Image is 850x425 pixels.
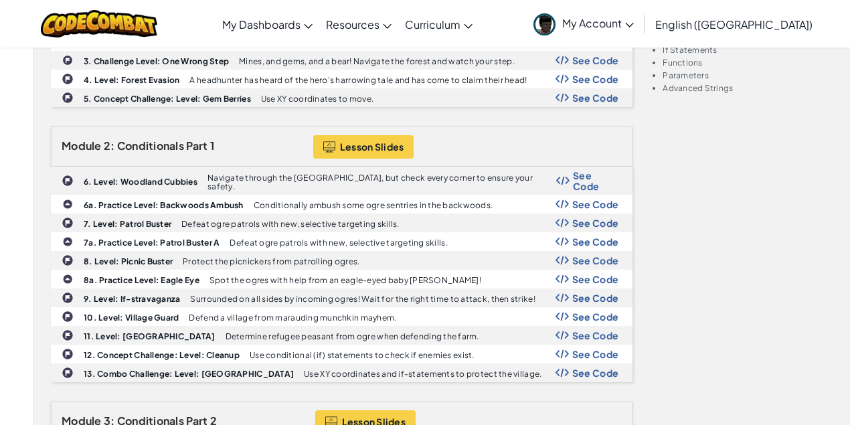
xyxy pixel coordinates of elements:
a: 6a. Practice Level: Backwoods Ambush Conditionally ambush some ogre sentries in the backwoods. Sh... [51,195,632,214]
a: 8. Level: Picnic Buster Protect the picnickers from patrolling ogres. Show Code Logo See Code [51,251,632,270]
span: English ([GEOGRAPHIC_DATA]) [655,17,813,31]
b: 11. Level: [GEOGRAPHIC_DATA] [84,331,216,341]
a: 10. Level: Village Guard Defend a village from marauding munchkin mayhem. Show Code Logo See Code [51,307,632,326]
img: IconPracticeLevel.svg [62,274,73,284]
img: IconChallengeLevel.svg [62,92,74,104]
button: Lesson Slides [313,135,414,159]
b: 8. Level: Picnic Buster [84,256,173,266]
img: IconChallengeLevel.svg [62,367,74,379]
img: IconChallengeLevel.svg [62,217,74,229]
span: Lesson Slides [340,141,404,152]
p: Use conditional (if) statements to check if enemies exist. [250,351,475,359]
span: 2: [104,139,115,153]
a: 5. Concept Challenge: Level: Gem Berries Use XY coordinates to move. Show Code Logo See Code [51,88,632,107]
img: CodeCombat logo [41,10,158,37]
img: Show Code Logo [556,56,569,65]
img: Show Code Logo [556,93,569,102]
p: Surrounded on all sides by incoming ogres! Wait for the right time to attack, then strike! [190,294,535,303]
b: 6. Level: Woodland Cubbies [84,177,197,187]
img: IconChallengeLevel.svg [62,348,74,360]
b: 13. Combo Challenge: Level: [GEOGRAPHIC_DATA] [84,369,294,379]
p: Use XY coordinates and if-statements to protect the village. [304,369,541,378]
a: 8a. Practice Level: Eagle Eye Spot the ogres with help from an eagle-eyed baby [PERSON_NAME]! Sho... [51,270,632,288]
a: English ([GEOGRAPHIC_DATA]) [649,6,819,42]
b: 10. Level: Village Guard [84,313,179,323]
li: Advanced Strings [663,84,833,92]
img: Show Code Logo [556,368,569,377]
span: See Code [573,170,618,191]
img: Show Code Logo [556,312,569,321]
p: Mines, and gems, and a bear! Navigate the forest and watch your step. [239,57,515,66]
b: 8a. Practice Level: Eagle Eye [84,275,199,285]
span: See Code [572,330,619,341]
a: 12. Concept Challenge: Level: Cleanup Use conditional (if) statements to check if enemies exist. ... [51,345,632,363]
p: Defend a village from marauding munchkin mayhem. [189,313,396,322]
img: IconChallengeLevel.svg [62,254,74,266]
img: IconChallengeLevel.svg [62,311,74,323]
p: Conditionally ambush some ogre sentries in the backwoods. [254,201,493,209]
img: IconPracticeLevel.svg [62,236,73,247]
li: Functions [663,58,833,67]
img: avatar [533,13,556,35]
span: See Code [572,255,619,266]
p: Use XY coordinates to move. [261,94,373,103]
p: Protect the picnickers from patrolling ogres. [183,257,359,266]
a: 13. Combo Challenge: Level: [GEOGRAPHIC_DATA] Use XY coordinates and if-statements to protect the... [51,363,632,382]
a: 3. Challenge Level: One Wrong Step Mines, and gems, and a bear! Navigate the forest and watch you... [51,51,632,70]
p: Defeat ogre patrols with new, selective targeting skills. [181,220,399,228]
span: See Code [572,199,619,209]
img: Show Code Logo [556,293,569,303]
p: Defeat ogre patrols with new, selective targeting skills. [230,238,447,247]
span: Curriculum [405,17,460,31]
li: Parameters [663,71,833,80]
a: My Dashboards [216,6,319,42]
p: Determine refugee peasant from ogre when defending the farm. [226,332,479,341]
a: 6. Level: Woodland Cubbies Navigate through the [GEOGRAPHIC_DATA], but check every corner to ensu... [51,167,632,195]
img: IconChallengeLevel.svg [62,329,74,341]
img: Show Code Logo [556,74,569,84]
a: 7. Level: Patrol Buster Defeat ogre patrols with new, selective targeting skills. Show Code Logo ... [51,214,632,232]
img: IconChallengeLevel.svg [62,175,74,187]
li: If Statements [663,46,833,54]
span: See Code [572,274,619,284]
b: 4. Level: Forest Evasion [84,75,179,85]
span: See Code [572,349,619,359]
span: See Code [572,367,619,378]
a: My Account [527,3,641,45]
img: Show Code Logo [556,256,569,265]
img: Show Code Logo [556,199,569,209]
img: Show Code Logo [556,237,569,246]
p: A headhunter has heard of the hero's harrowing tale and has come to claim their head! [189,76,527,84]
span: My Dashboards [222,17,301,31]
b: 9. Level: If-stravaganza [84,294,180,304]
b: 5. Concept Challenge: Level: Gem Berries [84,94,251,104]
span: Conditionals Part 1 [117,139,214,153]
b: 3. Challenge Level: One Wrong Step [84,56,229,66]
span: See Code [572,55,619,66]
b: 7. Level: Patrol Buster [84,219,171,229]
img: IconChallengeLevel.svg [62,73,74,85]
a: Curriculum [398,6,479,42]
span: My Account [562,16,634,30]
span: See Code [572,74,619,84]
span: See Code [572,218,619,228]
img: IconChallengeLevel.svg [62,292,74,304]
b: 6a. Practice Level: Backwoods Ambush [84,200,244,210]
img: Show Code Logo [556,331,569,340]
span: See Code [572,311,619,322]
img: Show Code Logo [556,349,569,359]
img: Show Code Logo [556,274,569,284]
img: IconPracticeLevel.svg [62,199,73,209]
span: See Code [572,92,619,103]
span: Module [62,139,102,153]
b: 7a. Practice Level: Patrol Buster A [84,238,220,248]
a: 7a. Practice Level: Patrol Buster A Defeat ogre patrols with new, selective targeting skills. Sho... [51,232,632,251]
a: Resources [319,6,398,42]
img: Show Code Logo [556,218,569,228]
p: Spot the ogres with help from an eagle-eyed baby [PERSON_NAME]! [209,276,481,284]
span: Resources [326,17,379,31]
span: See Code [572,292,619,303]
img: Show Code Logo [556,176,570,185]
